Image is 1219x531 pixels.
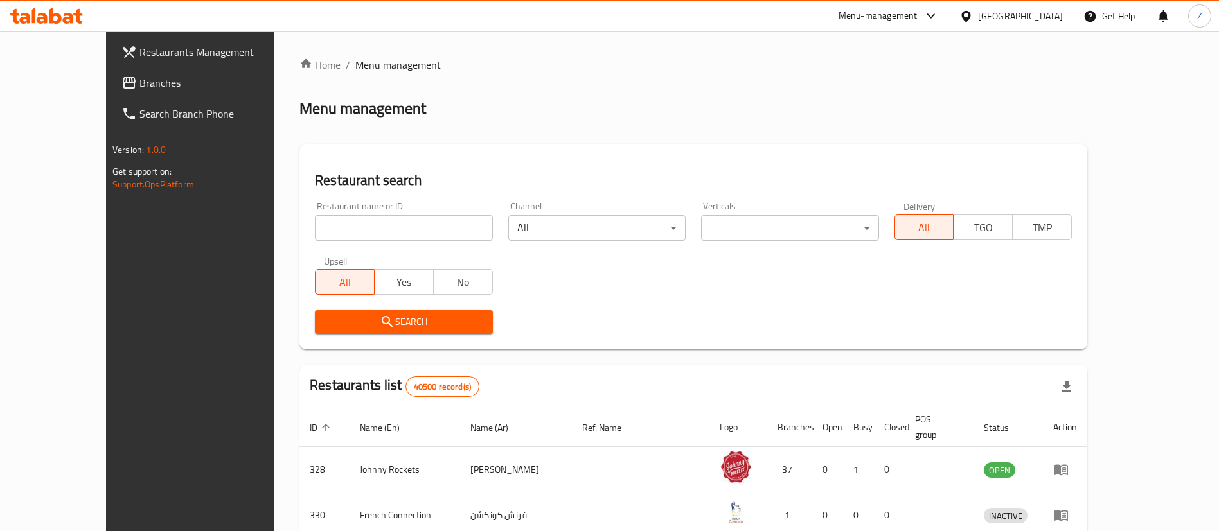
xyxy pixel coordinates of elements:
span: Search [325,314,482,330]
span: Ref. Name [582,420,638,435]
span: All [321,273,369,292]
span: ID [310,420,334,435]
span: No [439,273,488,292]
button: Yes [374,269,434,295]
td: Johnny Rockets [350,447,460,492]
td: [PERSON_NAME] [460,447,572,492]
a: Restaurants Management [111,37,310,67]
button: No [433,269,493,295]
span: Get support on: [112,163,172,180]
span: Version: [112,141,144,158]
h2: Restaurants list [310,376,479,397]
input: Search for restaurant name or ID.. [315,215,492,241]
span: TGO [959,218,1008,237]
span: Name (Ar) [470,420,525,435]
span: TMP [1018,218,1067,237]
div: [GEOGRAPHIC_DATA] [978,9,1063,23]
span: Z [1197,9,1202,23]
div: Total records count [405,376,479,397]
th: Logo [709,408,767,447]
h2: Menu management [299,98,426,119]
button: All [315,269,375,295]
label: Delivery [903,202,936,211]
button: All [894,214,954,240]
div: Menu [1053,462,1077,477]
label: Upsell [324,256,348,265]
span: INACTIVE [984,509,1028,523]
td: 328 [299,447,350,492]
button: Search [315,310,492,334]
a: Branches [111,67,310,98]
td: 0 [874,447,905,492]
span: OPEN [984,463,1015,478]
th: Busy [843,408,874,447]
span: 40500 record(s) [406,381,479,393]
button: TGO [953,214,1013,240]
td: 1 [843,447,874,492]
div: All [508,215,686,241]
a: Support.OpsPlatform [112,176,194,193]
span: Status [984,420,1026,435]
span: POS group [915,412,958,442]
a: Home [299,57,341,73]
span: Yes [380,273,429,292]
span: Restaurants Management [139,44,299,60]
span: Search Branch Phone [139,106,299,121]
th: Open [812,408,843,447]
span: 1.0.0 [146,141,166,158]
span: Branches [139,75,299,91]
nav: breadcrumb [299,57,1087,73]
a: Search Branch Phone [111,98,310,129]
div: Menu-management [839,8,918,24]
div: ​ [701,215,878,241]
img: Johnny Rockets [720,451,752,483]
div: INACTIVE [984,508,1028,523]
span: All [900,218,949,237]
img: French Connection [720,496,752,528]
button: TMP [1012,214,1072,240]
span: Name (En) [360,420,416,435]
span: Menu management [355,57,441,73]
li: / [346,57,350,73]
div: Menu [1053,507,1077,523]
h2: Restaurant search [315,171,1072,190]
div: Export file [1051,371,1082,402]
th: Closed [874,408,905,447]
td: 0 [812,447,843,492]
td: 37 [767,447,812,492]
th: Action [1043,408,1087,447]
th: Branches [767,408,812,447]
